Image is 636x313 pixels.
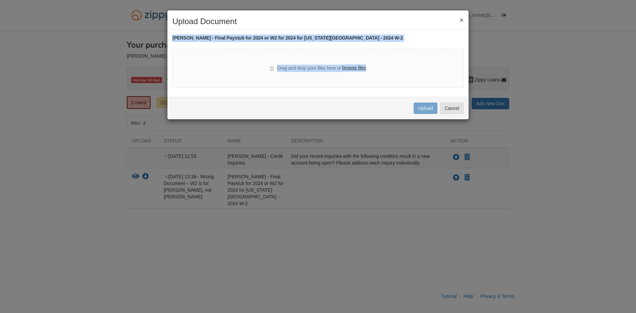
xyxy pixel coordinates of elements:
button: Upload [414,103,437,114]
button: × [460,16,464,23]
div: [PERSON_NAME] - Final Paystub for 2024 or W2 for 2024 for [US_STATE][GEOGRAPHIC_DATA] - 2024 W-2 [172,35,464,42]
h2: Upload Document [172,17,464,26]
button: Cancel [440,103,464,114]
label: browse files [342,64,366,72]
div: Drag and drop your files here or [270,64,366,72]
